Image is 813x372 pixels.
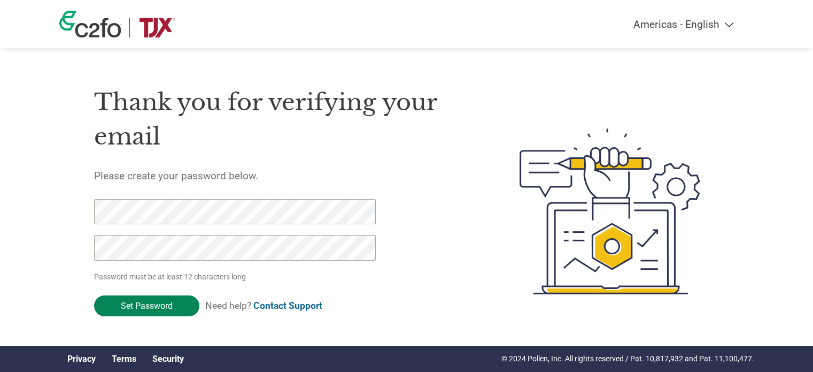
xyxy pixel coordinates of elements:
[94,85,469,154] h1: Thank you for verifying your email
[59,11,121,37] img: c2fo logo
[112,354,136,364] a: Terms
[500,70,719,353] img: create-password
[94,295,199,316] input: Set Password
[253,300,322,311] a: Contact Support
[152,354,184,364] a: Security
[205,300,322,311] span: Need help?
[67,354,96,364] a: Privacy
[138,18,176,37] img: TJX
[94,271,380,283] p: Password must be at least 12 characters long
[501,353,754,365] p: © 2024 Pollen, Inc. All rights reserved / Pat. 10,817,932 and Pat. 11,100,477.
[94,170,469,182] h5: Please create your password below.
